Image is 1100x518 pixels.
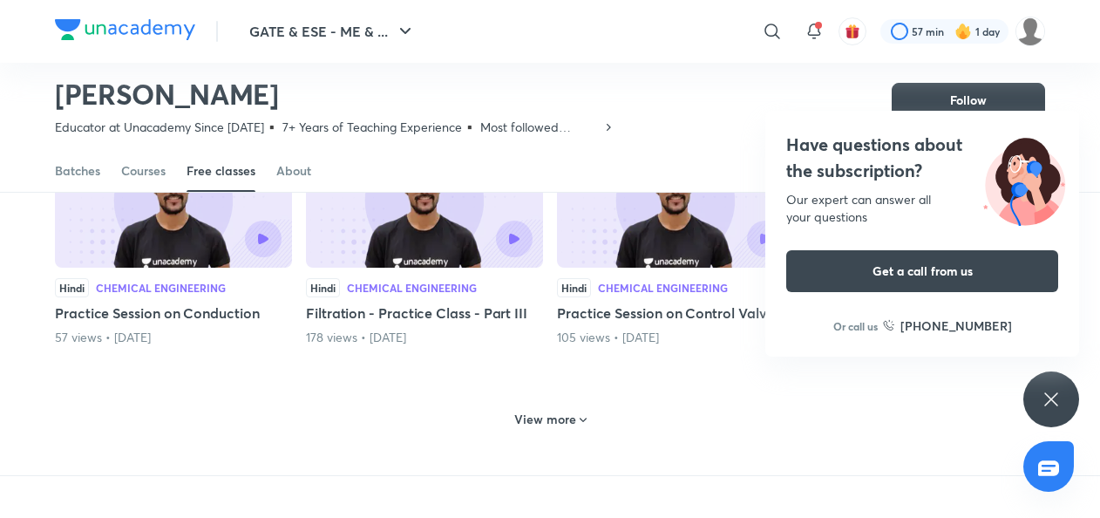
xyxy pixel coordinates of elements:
[557,329,794,346] div: 105 views • 3 months ago
[900,317,1012,335] h6: [PHONE_NUMBER]
[55,150,100,192] a: Batches
[598,283,728,293] div: Chemical Engineering
[55,132,292,346] div: Practice Session on Conduction
[239,14,426,49] button: GATE & ESE - ME & ...
[306,278,340,297] div: Hindi
[187,150,255,192] a: Free classes
[306,303,543,324] h5: Filtration - Practice Class - Part III
[557,303,794,324] h5: Practice Session on Control Valve
[883,317,1012,335] a: [PHONE_NUMBER]
[55,19,195,44] a: Company Logo
[786,250,1058,292] button: Get a call from us
[557,132,794,346] div: Practice Session on Control Valve
[786,191,1058,226] div: Our expert can answer all your questions
[55,119,601,136] p: Educator at Unacademy Since [DATE]▪️ 7+ Years of Teaching Experience▪️ Most followed Educator in ...
[969,132,1079,226] img: ttu_illustration_new.svg
[187,162,255,180] div: Free classes
[306,329,543,346] div: 178 views • 3 months ago
[55,19,195,40] img: Company Logo
[96,283,226,293] div: Chemical Engineering
[954,23,972,40] img: streak
[892,83,1045,118] button: Follow
[55,162,100,180] div: Batches
[786,132,1058,184] h4: Have questions about the subscription?
[121,150,166,192] a: Courses
[557,278,591,297] div: Hindi
[845,24,860,39] img: avatar
[347,283,477,293] div: Chemical Engineering
[1015,17,1045,46] img: Aditi
[306,132,543,346] div: Filtration - Practice Class - Part III
[55,278,89,297] div: Hindi
[514,411,576,428] h6: View more
[276,162,311,180] div: About
[833,318,878,334] p: Or call us
[55,303,292,324] h5: Practice Session on Conduction
[839,17,866,45] button: avatar
[55,329,292,346] div: 57 views • 2 months ago
[121,162,166,180] div: Courses
[950,92,987,109] span: Follow
[55,77,615,112] h2: [PERSON_NAME]
[276,150,311,192] a: About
